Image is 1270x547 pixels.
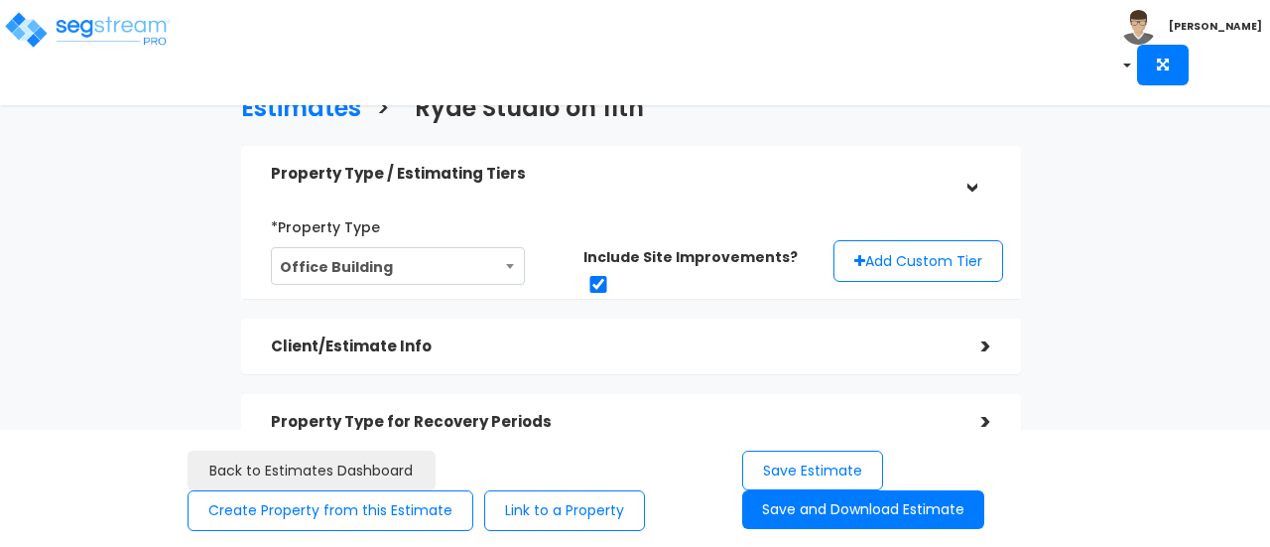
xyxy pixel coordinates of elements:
a: Back to Estimates Dashboard [188,451,436,491]
img: avatar.png [1121,10,1156,45]
h5: Property Type / Estimating Tiers [271,166,952,183]
h3: Estimates [241,95,361,126]
img: logo_pro_r.png [3,10,172,50]
label: *Property Type [271,210,380,237]
a: Estimates [226,75,361,136]
button: Save and Download Estimate [742,490,984,529]
label: Include Site Improvements? [583,247,798,267]
button: Save Estimate [742,451,883,491]
button: Add Custom Tier [833,240,1003,282]
h3: Ryde Studio on 11th [415,95,644,126]
button: Link to a Property [484,490,645,531]
div: > [955,154,986,194]
b: [PERSON_NAME] [1169,19,1262,34]
h3: > [376,95,390,126]
h5: Property Type for Recovery Periods [271,414,952,431]
div: > [952,407,991,438]
span: Office Building [271,247,526,285]
h5: Client/Estimate Info [271,339,952,355]
span: Office Building [272,248,525,286]
a: Ryde Studio on 11th [400,75,644,136]
button: Create Property from this Estimate [188,490,473,531]
div: > [952,332,991,362]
